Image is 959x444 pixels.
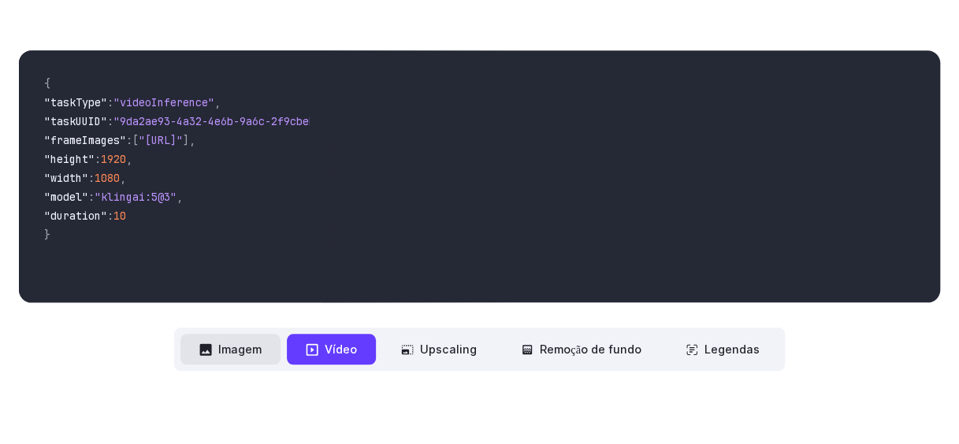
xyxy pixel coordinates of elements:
[107,95,113,109] span: :
[183,133,189,147] span: ]
[88,171,95,185] span: :
[325,340,357,358] font: Vídeo
[107,209,113,223] span: :
[44,114,107,128] span: "taskUUID"
[177,190,183,204] span: ,
[113,209,126,223] span: 10
[420,340,477,358] font: Upscaling
[44,171,88,185] span: "width"
[95,190,177,204] span: "klingai:5@3"
[218,340,262,358] font: Imagem
[101,152,126,166] span: 1920
[95,171,120,185] span: 1080
[88,190,95,204] span: :
[139,133,183,147] span: "[URL]"
[189,133,195,147] span: ,
[704,340,760,358] font: Legendas
[540,340,641,358] font: Remoção de fundo
[44,209,107,223] span: "duration"
[126,133,132,147] span: :
[44,190,88,204] span: "model"
[113,114,353,128] span: "9da2ae93-4a32-4e6b-9a6c-2f9cbeb62301"
[107,114,113,128] span: :
[44,76,50,91] span: {
[126,152,132,166] span: ,
[132,133,139,147] span: [
[44,228,50,242] span: }
[95,152,101,166] span: :
[113,95,214,109] span: "videoInference"
[44,133,126,147] span: "frameImages"
[120,171,126,185] span: ,
[44,152,95,166] span: "height"
[214,95,221,109] span: ,
[44,95,107,109] span: "taskType"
